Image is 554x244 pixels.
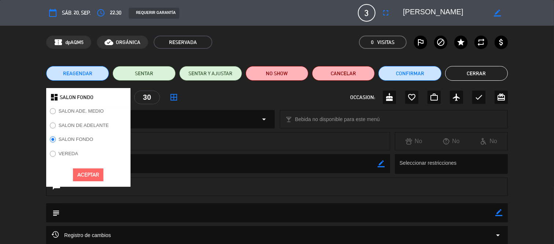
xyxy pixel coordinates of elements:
[312,66,375,81] button: Cancelar
[436,38,445,47] i: block
[179,66,242,81] button: SENTAR Y AJUSTAR
[295,115,380,124] span: Bebida no disponible para este menú
[116,38,140,47] span: ORGÁNICA
[46,6,59,19] button: calendar_today
[60,93,93,102] span: SALON FONDO
[134,91,160,104] div: 30
[381,8,390,17] i: fullscreen
[50,93,59,102] i: dashboard
[110,8,121,17] span: 22:30
[58,151,78,156] label: VEREDA
[154,36,212,49] span: RESERVADA
[452,93,461,102] i: airplanemode_active
[416,38,425,47] i: outlined_flag
[54,38,63,47] span: confirmation_number
[350,93,375,102] span: OCCASION:
[58,109,104,113] label: SALON ADE. MEDIO
[433,136,470,146] div: No
[497,93,506,102] i: card_giftcard
[48,8,57,17] i: calendar_today
[58,123,109,128] label: SALON DE ADELANTE
[378,160,385,167] i: border_color
[46,66,109,81] button: REAGENDAR
[63,70,92,77] span: REAGENDAR
[445,66,508,81] button: Cerrar
[358,4,375,22] span: 3
[73,168,103,181] button: Aceptar
[494,10,501,17] i: border_color
[104,38,113,47] i: cloud_done
[52,231,111,240] span: Registro de cambios
[169,93,178,102] i: border_all
[94,6,107,19] button: access_time
[246,66,308,81] button: NO SHOW
[96,8,105,17] i: access_time
[52,209,60,217] i: subject
[456,38,465,47] i: star
[430,93,439,102] i: work_outline
[379,6,392,19] button: fullscreen
[497,38,506,47] i: attach_money
[495,209,502,216] i: border_color
[385,93,394,102] i: cake
[494,231,502,240] i: arrow_drop_down
[371,38,374,47] span: 0
[113,66,175,81] button: SENTAR
[407,93,416,102] i: favorite_border
[65,38,84,47] span: dpAQM5
[378,66,441,81] button: Confirmar
[260,115,269,124] i: arrow_drop_down
[474,93,483,102] i: check
[286,116,293,123] i: local_bar
[470,136,507,146] div: No
[62,8,91,17] span: sáb. 20, sep.
[129,8,179,19] div: REQUERIR GARANTÍA
[477,38,485,47] i: repeat
[395,136,433,146] div: No
[58,137,93,142] label: SALON FONDO
[377,38,395,47] em: Visitas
